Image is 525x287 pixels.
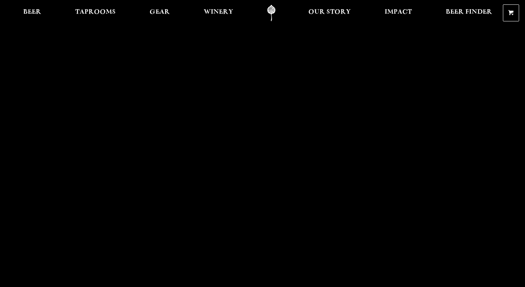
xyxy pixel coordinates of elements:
span: Our Story [308,9,351,15]
span: Gear [150,9,170,15]
span: Taprooms [75,9,116,15]
a: Taprooms [70,5,120,21]
a: Impact [380,5,417,21]
span: Beer [23,9,41,15]
a: Gear [145,5,175,21]
a: Winery [199,5,238,21]
a: Beer Finder [441,5,497,21]
span: Beer Finder [446,9,492,15]
a: Our Story [304,5,356,21]
span: Winery [204,9,233,15]
span: Impact [385,9,412,15]
a: Beer [18,5,46,21]
a: Odell Home [258,5,285,21]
